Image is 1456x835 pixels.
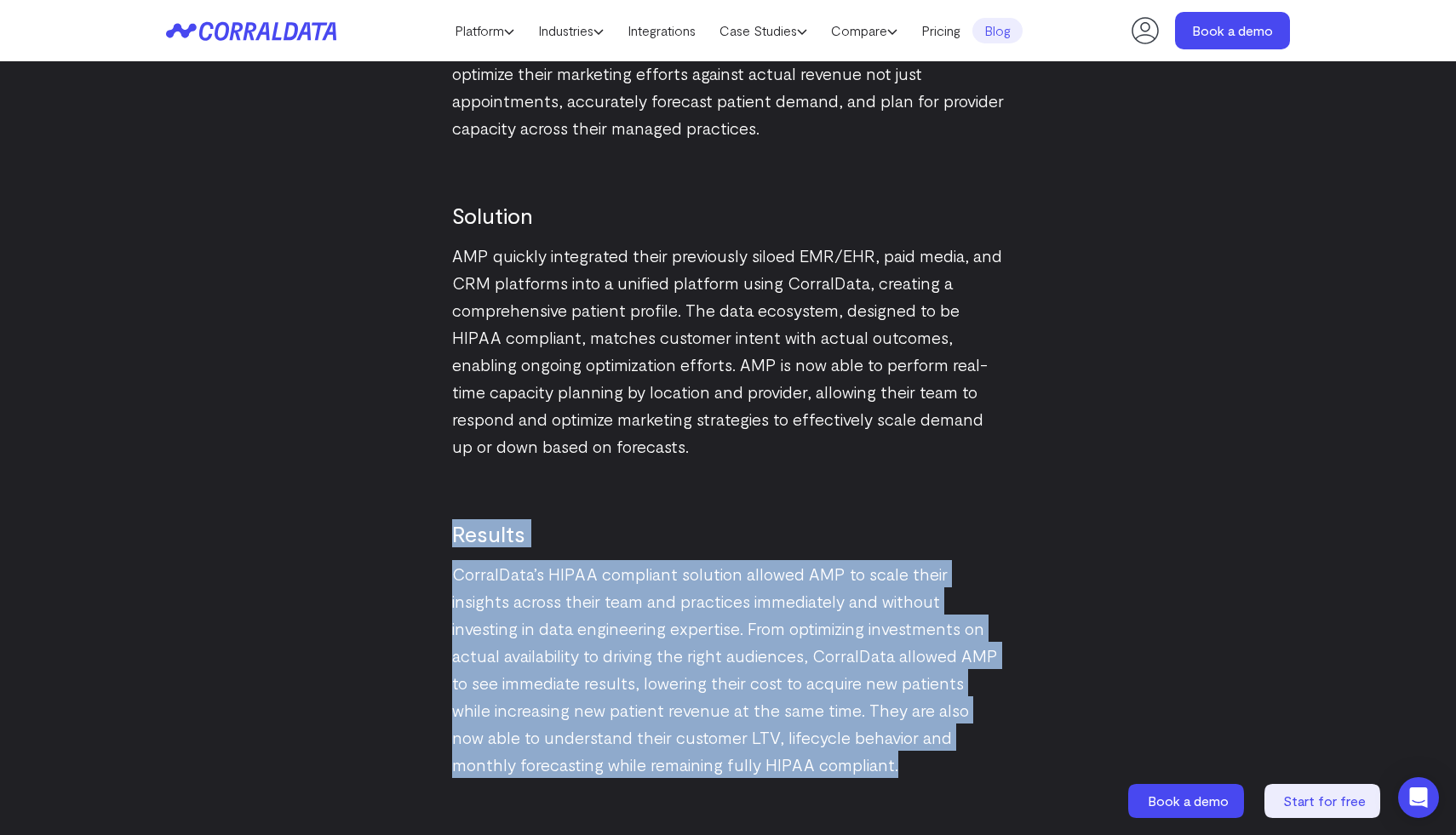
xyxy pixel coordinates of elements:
h2: Solution [452,201,1004,229]
a: Integrations [616,18,708,43]
a: Pricing [909,18,972,43]
a: Book a demo [1128,784,1247,818]
p: AMP quickly integrated their previously siloed EMR/EHR, paid media, and CRM platforms into a unif... [452,242,1004,460]
a: Industries [526,18,616,43]
span: Start for free [1283,792,1366,809]
a: Start for free [1264,784,1384,818]
a: Platform [443,18,526,43]
a: Case Studies [708,18,819,43]
span: Book a demo [1148,792,1229,809]
a: Compare [819,18,909,43]
a: Book a demo [1175,12,1290,49]
div: Open Intercom Messenger [1398,777,1439,818]
a: Blog [972,18,1023,43]
h2: Results [452,519,1004,547]
p: CorralData’s HIPAA compliant solution allowed AMP to scale their insights across their team and p... [452,560,1004,778]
